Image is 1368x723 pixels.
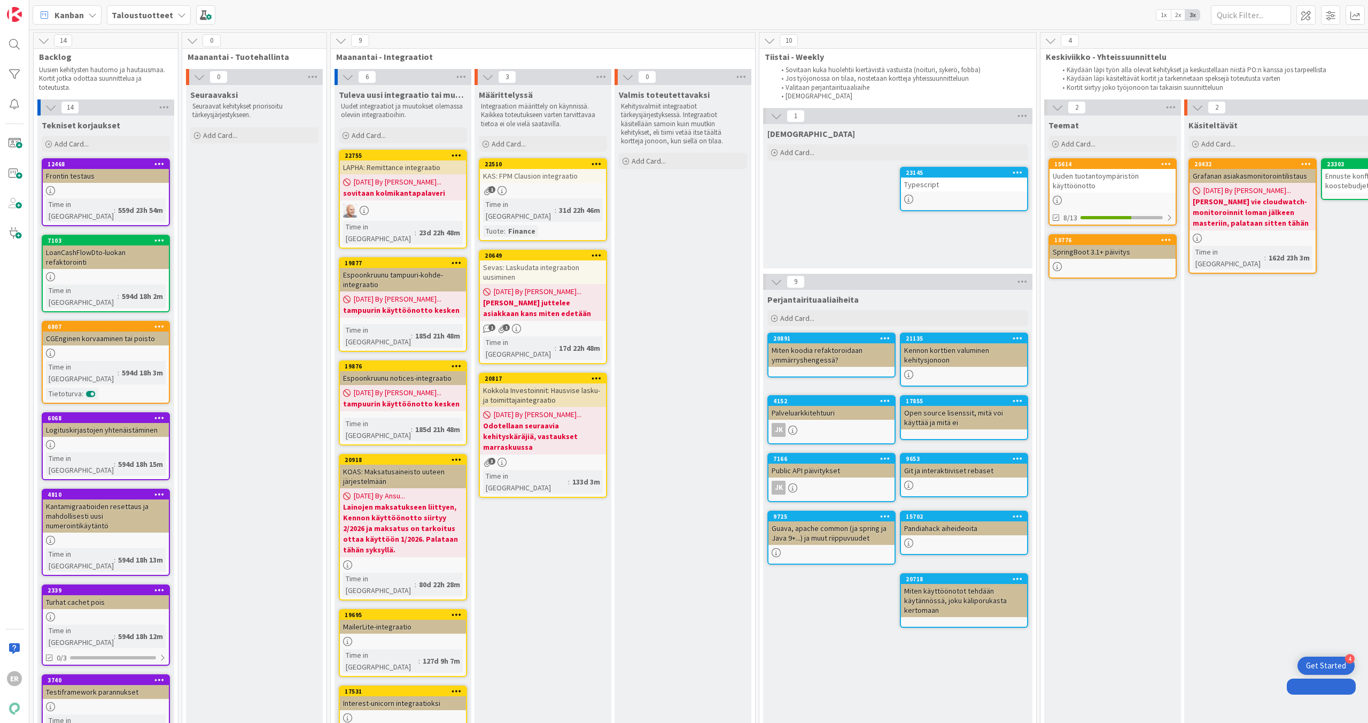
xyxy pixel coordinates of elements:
span: : [418,655,420,667]
div: 15614 [1054,160,1176,168]
div: 15702 [901,512,1027,521]
p: Kehitysvalmiit integraatiot tärkeysjärjestyksessä. Integraatiot käsitellään samoin kuin muutkin k... [621,102,745,145]
b: tampuurin käyttöönotto kesken [343,305,463,316]
div: 20649Sevas: Laskudata integraation uusiminen [480,251,606,284]
div: 3740 [43,675,169,685]
li: Valitaan perjantairituaaliaihe [775,83,1024,92]
div: MailerLite-integraatio [340,620,466,634]
div: Git ja interaktiiviset rebaset [901,464,1027,478]
div: 19695 [345,611,466,619]
span: 6 [358,71,376,83]
div: 20718 [901,574,1027,584]
span: Teemat [1048,120,1079,130]
span: 10 [780,34,798,47]
div: Palveluarkkitehtuuri [768,406,895,420]
a: 20891Miten koodia refaktoroidaan ymmärryshengessä? [767,333,896,378]
span: Add Card... [203,130,237,140]
div: 20918 [340,455,466,465]
span: : [118,367,119,379]
a: 6807CGEnginen korvaaminen tai poistoTime in [GEOGRAPHIC_DATA]:594d 18h 3mTietoturva: [42,321,170,404]
div: 12468 [48,160,169,168]
div: 9725Guava, apache common (ja spring ja Java 9+...) ja muut riippuvuudet [768,512,895,545]
b: Taloustuotteet [112,10,173,20]
span: Add Card... [780,313,814,323]
div: 7166 [768,454,895,464]
span: : [415,227,416,239]
span: [DATE] By [PERSON_NAME]... [494,409,581,420]
div: Pandiahack aiheideoita [901,521,1027,535]
div: 19876 [340,361,466,371]
span: : [415,579,416,590]
a: 12468Frontin testausTime in [GEOGRAPHIC_DATA]:559d 23h 54m [42,158,170,226]
p: Integraation määrittely on käynnissä. Kaikkea toteutukseen varten tarvittavaa tietoa ei ole vielä... [481,102,605,128]
a: 17855Open source lisenssit, mitä voi käyttää ja mitä ei [900,395,1028,440]
span: Maanantai - Tuotehallinta [188,51,313,62]
span: : [114,204,115,216]
span: 2 [1208,101,1226,114]
div: 20817 [480,374,606,383]
div: 15614 [1050,159,1176,169]
div: JK [772,423,786,437]
div: 6068 [43,413,169,423]
div: 20718 [906,575,1027,583]
div: 23145 [901,168,1027,178]
div: 80d 22h 28m [416,579,463,590]
div: Time in [GEOGRAPHIC_DATA] [343,221,415,244]
span: 9 [787,275,805,288]
span: : [504,225,506,237]
span: Add Card... [780,148,814,157]
img: Visit kanbanzone.com [7,7,22,22]
div: 133d 3m [570,476,603,488]
a: 20718Miten käyttöönotot tehdään käytännössä, joku käliporukasta kertomaan [900,573,1028,628]
div: 4 [1345,654,1355,664]
div: JK [768,423,895,437]
span: : [1264,252,1266,264]
div: Time in [GEOGRAPHIC_DATA] [343,418,411,441]
a: 4810Kantamigraatioiden resettaus ja mahdollisesti uusi numerointikäytäntöTime in [GEOGRAPHIC_DATA... [42,489,170,576]
span: Add Card... [352,130,386,140]
div: 19695MailerLite-integraatio [340,610,466,634]
span: [DATE] By [PERSON_NAME]... [354,176,441,188]
span: : [555,342,556,354]
div: Interest-unicorn integraatioksi [340,696,466,710]
span: 3x [1185,10,1200,20]
div: 4810 [48,491,169,498]
span: 4 [1061,34,1079,47]
div: Tuote [483,225,504,237]
div: Turhat cachet pois [43,595,169,609]
span: Maanantai - Integraatiot [336,51,742,62]
span: 1 [503,324,510,331]
span: [DATE] By Ansu... [354,490,405,502]
a: 22755LAPHA: Remittance integraatio[DATE] By [PERSON_NAME]...sovitaan kolmikantapalaveriNGTime in ... [339,150,467,249]
b: [PERSON_NAME] vie cloudwatch-monitoroinnit loman jälkeen masteriin, palataan sitten tähän [1193,196,1312,228]
div: JK [768,481,895,495]
div: Kokkola Investoinnit: Hausvise lasku- ja toimittajaintegraatio [480,383,606,407]
a: 7166Public API päivityksetJK [767,453,896,502]
span: 14 [61,101,79,114]
a: 7103LoanCashFlowDto-luokan refaktorointiTime in [GEOGRAPHIC_DATA]:594d 18h 2m [42,235,170,312]
span: : [555,204,556,216]
div: 9725 [768,512,895,521]
span: Add Card... [1061,139,1095,149]
div: 22755 [340,151,466,160]
div: Kennon korttien valuminen kehitysjonoon [901,343,1027,367]
a: 2339Turhat cachet poisTime in [GEOGRAPHIC_DATA]:594d 18h 12m0/3 [42,584,170,666]
div: 23145 [906,169,1027,176]
div: 4810 [43,490,169,499]
div: 9653Git ja interaktiiviset rebaset [901,454,1027,478]
a: 10776SpringBoot 3.1+ päivitys [1048,234,1177,279]
div: 162d 23h 3m [1266,252,1312,264]
div: 3740Testiframework parannukset [43,675,169,699]
div: 17855Open source lisenssit, mitä voi käyttää ja mitä ei [901,396,1027,429]
div: 594d 18h 3m [119,367,166,379]
div: 17855 [901,396,1027,406]
span: 0 [209,71,228,83]
div: Time in [GEOGRAPHIC_DATA] [343,324,411,348]
div: Frontin testaus [43,169,169,183]
div: 31d 22h 46m [556,204,603,216]
li: Sovitaan kuka huolehtii kiertävistä vastuista (noituri, sykerö, fobba) [775,66,1024,74]
span: Tiistai - Weekly [765,51,1023,62]
div: 594d 18h 13m [115,554,166,566]
div: 22510KAS: FPM Clausion integraatio [480,159,606,183]
span: Kanban [55,9,84,21]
